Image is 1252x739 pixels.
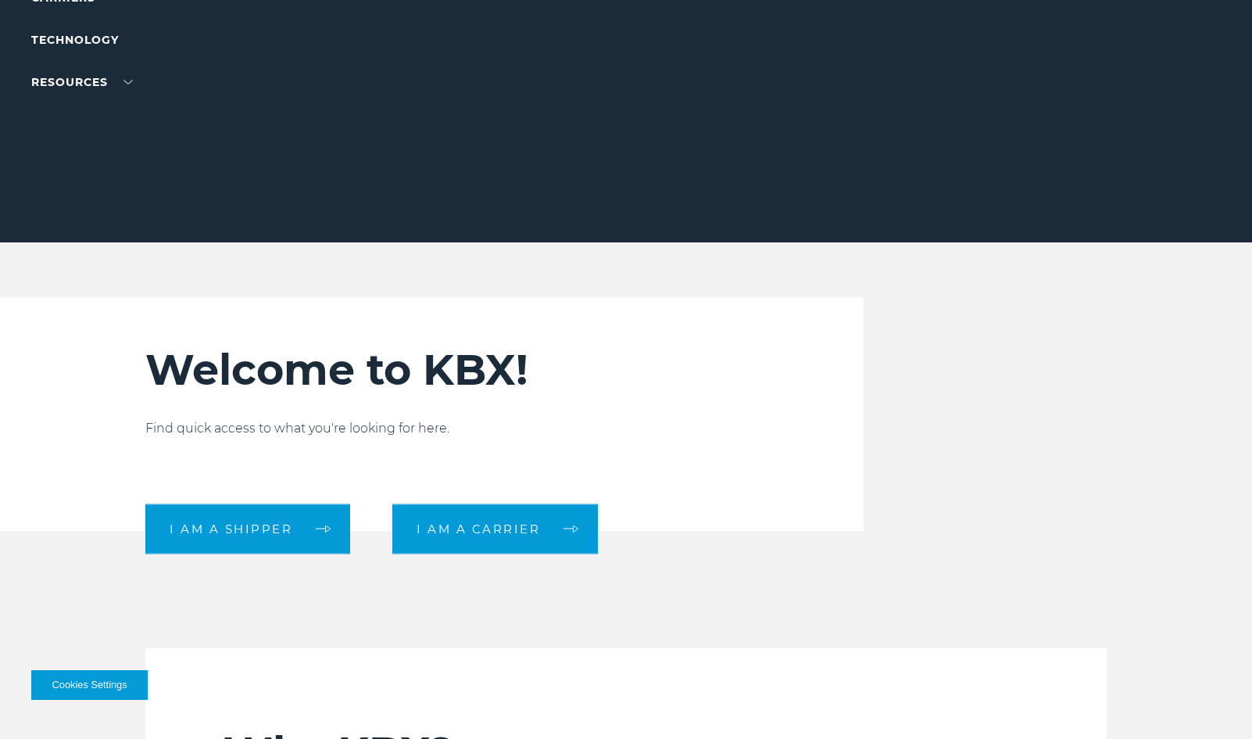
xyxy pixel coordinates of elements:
[170,523,292,535] span: I am a shipper
[417,523,540,535] span: I am a carrier
[145,504,350,554] a: I am a shipper arrow arrow
[145,344,709,396] h2: Welcome to KBX!
[31,33,119,47] a: Technology
[145,419,709,438] p: Find quick access to what you're looking for here.
[392,504,598,554] a: I am a carrier arrow arrow
[31,75,133,89] a: RESOURCES
[31,670,148,700] button: Cookies Settings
